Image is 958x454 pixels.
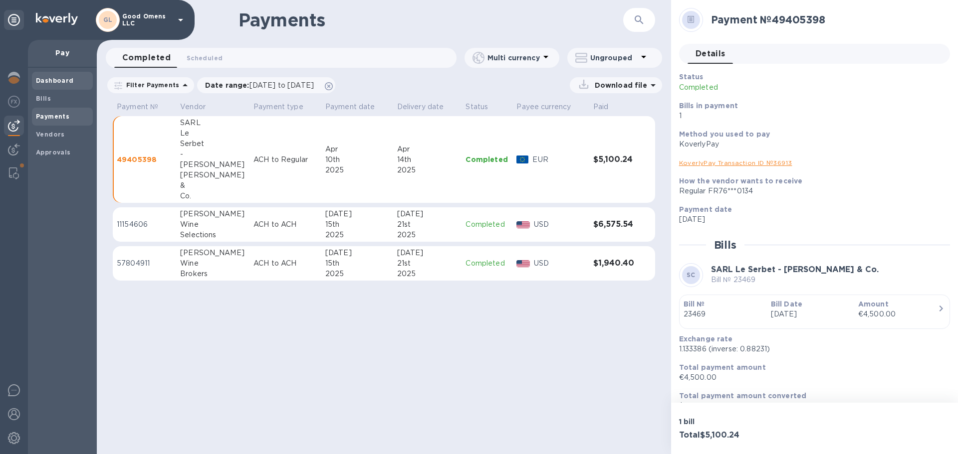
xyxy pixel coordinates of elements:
[711,13,942,26] h2: Payment № 49405398
[711,275,879,285] p: Bill № 23469
[397,269,458,279] div: 2025
[180,149,245,159] div: -
[117,258,172,269] p: 57804911
[466,219,508,230] p: Completed
[858,300,889,308] b: Amount
[325,102,388,112] span: Payment date
[466,102,488,112] p: Status
[397,230,458,240] div: 2025
[397,248,458,258] div: [DATE]
[36,131,65,138] b: Vendors
[487,53,540,63] p: Multi currency
[122,13,172,27] p: Good Omens LLC
[197,77,335,93] div: Date range:[DATE] to [DATE]
[180,209,245,219] div: [PERSON_NAME]
[593,259,635,268] h3: $1,940.40
[180,191,245,201] div: Co.
[593,102,622,112] span: Paid
[36,48,89,58] p: Pay
[180,219,245,230] div: Wine
[205,80,319,90] p: Date range :
[679,401,942,411] p: $5,100.24
[714,239,736,251] h2: Bills
[679,186,942,196] div: Regular FR76***0134
[325,144,389,154] div: Apr
[466,258,508,269] p: Completed
[684,300,705,308] b: Bill №
[103,16,113,23] b: GL
[117,102,171,112] span: Payment №
[36,149,71,156] b: Approvals
[325,102,375,112] p: Payment date
[397,154,458,165] div: 14th
[679,139,942,150] div: KoverlyPay
[325,154,389,165] div: 10th
[593,155,635,164] h3: $5,100.24
[397,209,458,219] div: [DATE]
[532,154,585,165] p: EUR
[325,219,389,230] div: 15th
[180,102,206,112] p: Vendor
[4,10,24,30] div: Unpin categories
[397,165,458,175] div: 2025
[8,96,20,108] img: Foreign exchange
[253,102,303,112] p: Payment type
[679,295,950,329] button: Bill №23469Bill Date[DATE]Amount€4,500.00
[397,144,458,154] div: Apr
[516,221,530,228] img: USD
[679,431,811,440] h3: Total $5,100.24
[687,271,696,279] b: SC
[325,165,389,175] div: 2025
[679,130,770,138] b: Method you used to pay
[684,309,763,319] p: 23469
[325,248,389,258] div: [DATE]
[858,309,938,319] div: €4,500.00
[534,258,585,269] p: USD
[679,372,942,383] p: €4,500.00
[180,170,245,180] div: [PERSON_NAME]
[679,335,733,343] b: Exchange rate
[325,230,389,240] div: 2025
[679,177,803,185] b: How the vendor wants to receive
[325,209,389,219] div: [DATE]
[516,102,571,112] p: Payee currency
[180,139,245,149] div: Serbet
[679,111,942,121] p: 1
[180,118,245,128] div: SARL
[117,219,172,230] p: 11154606
[679,205,732,213] b: Payment date
[771,300,802,308] b: Bill Date
[696,47,725,61] span: Details
[180,230,245,240] div: Selections
[593,102,609,112] p: Paid
[36,13,78,25] img: Logo
[253,102,316,112] span: Payment type
[180,269,245,279] div: Brokers
[397,258,458,269] div: 21st
[679,214,942,225] p: [DATE]
[180,128,245,139] div: Le
[180,258,245,269] div: Wine
[679,82,855,93] p: Completed
[180,180,245,191] div: &
[36,95,51,102] b: Bills
[534,219,585,230] p: USD
[679,344,942,354] p: 1.133386 (inverse: 0.88231)
[590,53,638,63] p: Ungrouped
[253,258,317,269] p: ACH to ACH
[679,73,704,81] b: Status
[117,154,172,164] p: 49405398
[679,417,811,427] p: 1 bill
[591,80,647,90] p: Download file
[593,220,635,229] h3: $6,575.54
[466,154,508,164] p: Completed
[187,53,223,63] span: Scheduled
[679,102,738,110] b: Bills in payment
[180,102,219,112] span: Vendor
[249,81,314,89] span: [DATE] to [DATE]
[397,102,444,112] p: Delivery date
[36,77,74,84] b: Dashboard
[122,81,179,89] p: Filter Payments
[679,392,807,400] b: Total payment amount converted
[516,260,530,267] img: USD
